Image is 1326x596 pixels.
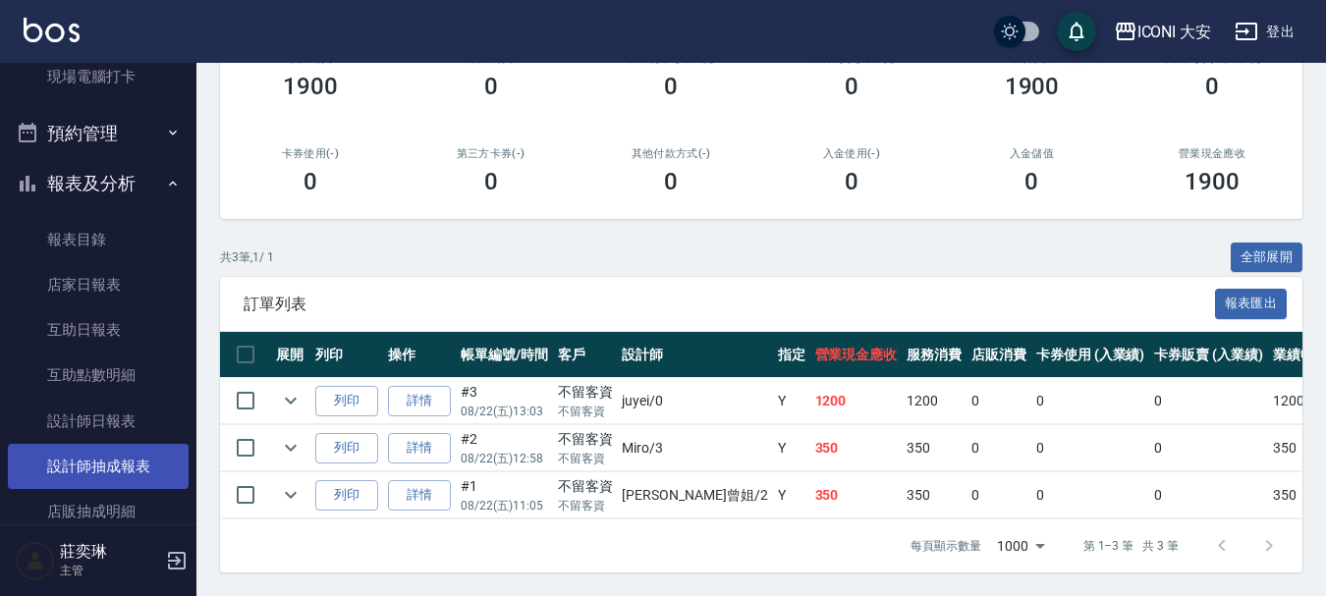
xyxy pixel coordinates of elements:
[773,472,810,518] td: Y
[276,480,305,510] button: expand row
[8,352,189,398] a: 互助點數明細
[1057,12,1096,51] button: save
[1083,537,1179,555] p: 第 1–3 筆 共 3 筆
[1149,378,1268,424] td: 0
[1149,425,1268,471] td: 0
[315,386,378,416] button: 列印
[558,450,613,467] p: 不留客資
[8,54,189,99] a: 現場電腦打卡
[773,332,810,378] th: 指定
[315,480,378,511] button: 列印
[8,444,189,489] a: 設計師抽成報表
[8,399,189,444] a: 設計師日報表
[283,73,338,100] h3: 1900
[484,168,498,195] h3: 0
[810,332,903,378] th: 營業現金應收
[617,378,772,424] td: juyei /0
[617,472,772,518] td: [PERSON_NAME]曾姐 /2
[244,147,377,160] h2: 卡券使用(-)
[664,73,678,100] h3: 0
[773,378,810,424] td: Y
[8,307,189,352] a: 互助日報表
[845,73,858,100] h3: 0
[310,332,383,378] th: 列印
[271,332,310,378] th: 展開
[315,433,378,463] button: 列印
[967,332,1031,378] th: 店販消費
[456,378,553,424] td: #3
[558,476,613,497] div: 不留客資
[810,425,903,471] td: 350
[810,472,903,518] td: 350
[558,382,613,403] div: 不留客資
[276,433,305,462] button: expand row
[461,403,548,420] p: 08/22 (五) 13:03
[1185,168,1240,195] h3: 1900
[24,18,80,42] img: Logo
[1106,12,1220,52] button: ICONI 大安
[8,489,189,534] a: 店販抽成明細
[461,450,548,467] p: 08/22 (五) 12:58
[558,497,613,515] p: 不留客資
[617,425,772,471] td: Miro /3
[1031,378,1150,424] td: 0
[902,378,967,424] td: 1200
[773,425,810,471] td: Y
[1215,294,1288,312] a: 報表匯出
[1031,472,1150,518] td: 0
[1227,14,1302,50] button: 登出
[558,403,613,420] p: 不留客資
[558,429,613,450] div: 不留客資
[845,168,858,195] h3: 0
[388,386,451,416] a: 詳情
[304,168,317,195] h3: 0
[604,147,738,160] h2: 其他付款方式(-)
[1137,20,1212,44] div: ICONI 大安
[484,73,498,100] h3: 0
[966,147,1099,160] h2: 入金儲值
[1149,332,1268,378] th: 卡券販賣 (入業績)
[60,562,160,579] p: 主管
[220,248,274,266] p: 共 3 筆, 1 / 1
[8,108,189,159] button: 預約管理
[8,217,189,262] a: 報表目錄
[1024,168,1038,195] h3: 0
[1031,425,1150,471] td: 0
[1031,332,1150,378] th: 卡券使用 (入業績)
[967,425,1031,471] td: 0
[456,472,553,518] td: #1
[902,332,967,378] th: 服務消費
[388,480,451,511] a: 詳情
[388,433,451,463] a: 詳情
[902,472,967,518] td: 350
[810,378,903,424] td: 1200
[967,378,1031,424] td: 0
[1005,73,1060,100] h3: 1900
[424,147,558,160] h2: 第三方卡券(-)
[1231,243,1303,273] button: 全部展開
[1215,289,1288,319] button: 報表匯出
[1145,147,1279,160] h2: 營業現金應收
[276,386,305,415] button: expand row
[461,497,548,515] p: 08/22 (五) 11:05
[1149,472,1268,518] td: 0
[16,541,55,580] img: Person
[8,262,189,307] a: 店家日報表
[383,332,456,378] th: 操作
[664,168,678,195] h3: 0
[1205,73,1219,100] h3: 0
[911,537,981,555] p: 每頁顯示數量
[553,332,618,378] th: 客戶
[967,472,1031,518] td: 0
[989,519,1052,572] div: 1000
[617,332,772,378] th: 設計師
[8,158,189,209] button: 報表及分析
[244,295,1215,314] span: 訂單列表
[456,425,553,471] td: #2
[902,425,967,471] td: 350
[785,147,918,160] h2: 入金使用(-)
[60,542,160,562] h5: 莊奕琳
[456,332,553,378] th: 帳單編號/時間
